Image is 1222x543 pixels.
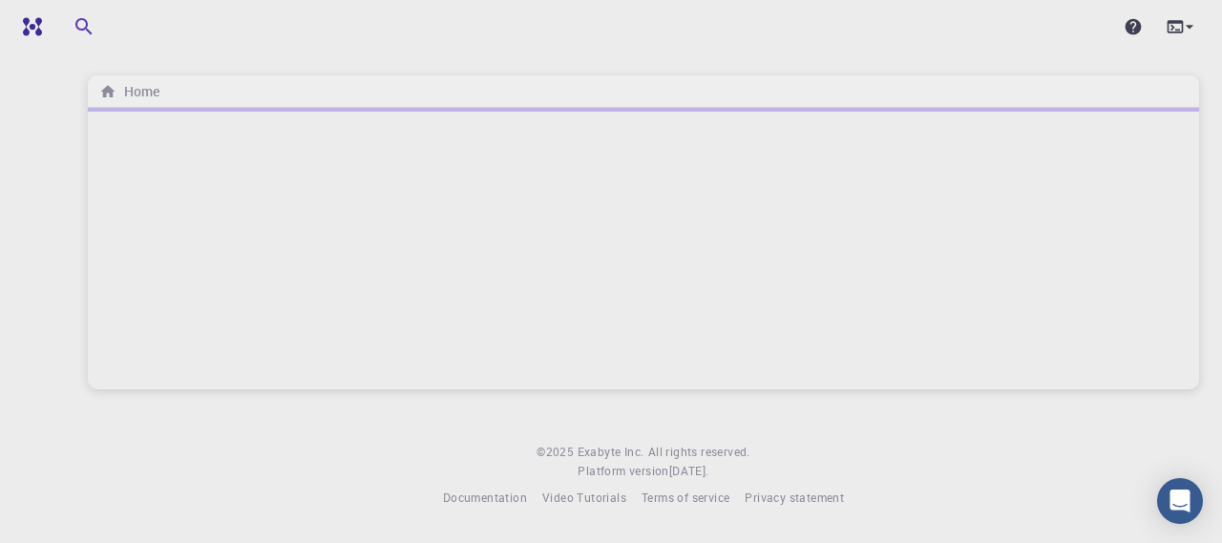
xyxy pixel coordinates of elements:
div: Open Intercom Messenger [1157,478,1203,524]
a: [DATE]. [669,462,709,481]
span: Privacy statement [745,490,844,505]
span: Exabyte Inc. [578,444,644,459]
span: [DATE] . [669,463,709,478]
span: Terms of service [642,490,729,505]
nav: breadcrumb [95,81,163,102]
a: Privacy statement [745,489,844,508]
span: All rights reserved. [648,443,750,462]
span: Platform version [578,462,668,481]
img: logo [15,17,42,36]
h6: Home [116,81,159,102]
a: Exabyte Inc. [578,443,644,462]
a: Documentation [443,489,527,508]
a: Video Tutorials [542,489,626,508]
span: Documentation [443,490,527,505]
span: Video Tutorials [542,490,626,505]
a: Terms of service [642,489,729,508]
span: © 2025 [537,443,577,462]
